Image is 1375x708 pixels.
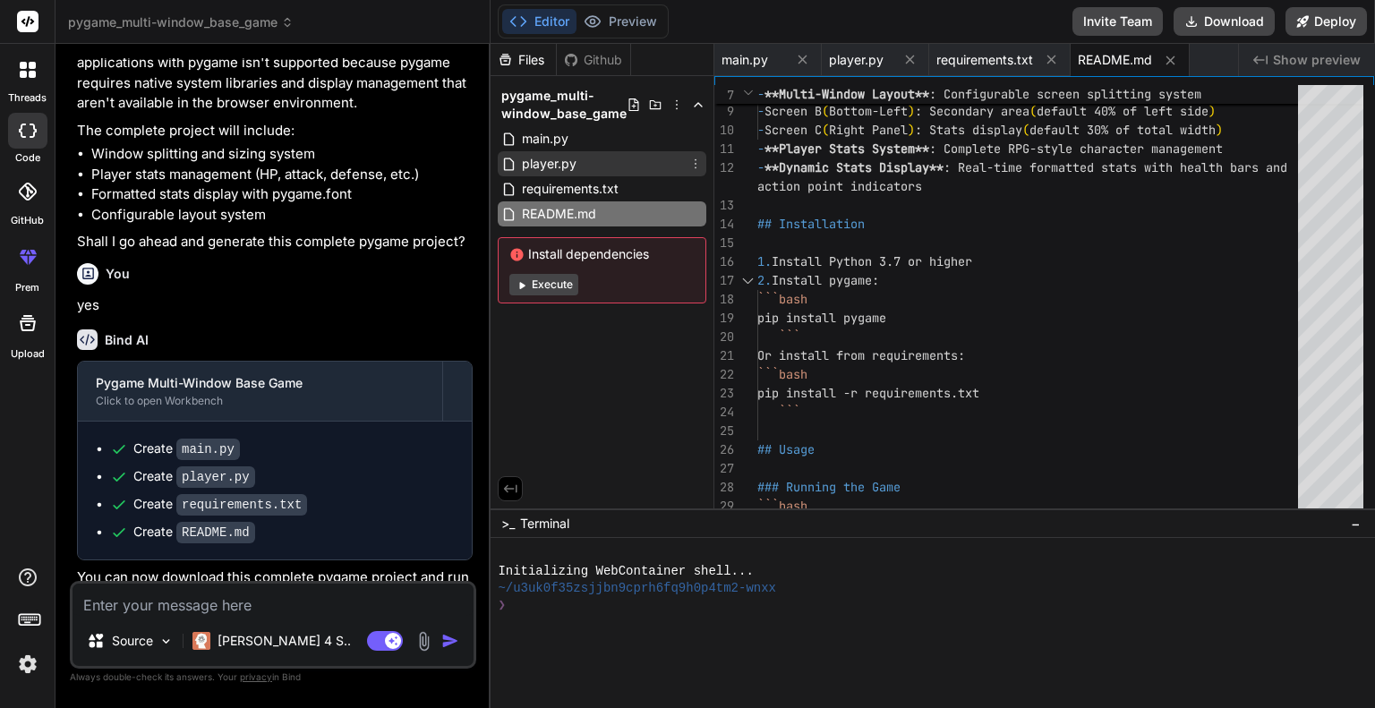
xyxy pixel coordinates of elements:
code: player.py [176,466,255,488]
h6: You [106,265,130,283]
label: GitHub [11,213,44,228]
li: Formatted stats display with pygame.font [91,184,473,205]
div: 25 [714,422,734,440]
div: 12 [714,158,734,177]
span: player.py [829,51,884,69]
button: Preview [576,9,664,34]
span: ``` [779,328,800,345]
span: Screen B [764,103,822,119]
span: pygame_multi-window_base_game [501,87,627,123]
span: Install pygame: [772,272,879,288]
img: Claude 4 Sonnet [192,632,210,650]
span: **Dynamic Stats Display** [764,159,944,175]
div: Create [133,439,240,458]
div: 26 [714,440,734,459]
h6: Bind AI [105,331,149,349]
div: 10 [714,121,734,140]
span: ```bash [757,366,807,382]
div: 21 [714,346,734,365]
span: : Complete RPG-style character management [929,141,1223,157]
p: yes [77,295,473,316]
span: requirements.txt [520,178,620,200]
p: You can now download this complete pygame project and run it in your local Python environment. Th... [77,567,473,688]
span: ## Usage [757,441,815,457]
label: prem [15,280,39,295]
div: 28 [714,478,734,497]
span: Right Panel [829,122,908,138]
span: pip install pygame [757,310,886,326]
div: Github [557,51,630,69]
span: 7 [714,86,734,105]
span: - [757,103,764,119]
span: ```bash [757,498,807,514]
span: - [757,86,764,102]
span: >_ [501,515,515,533]
img: attachment [414,631,434,652]
span: ## Installation [757,216,865,232]
div: 14 [714,215,734,234]
div: 22 [714,365,734,384]
p: Always double-check its answers. Your in Bind [70,669,476,686]
span: - [757,122,764,138]
span: - [757,141,764,157]
label: code [15,150,40,166]
div: Click to open Workbench [96,394,424,408]
div: 16 [714,252,734,271]
div: 29 [714,497,734,516]
label: Upload [11,346,45,362]
span: action point indicators [757,178,922,194]
span: ( [822,103,829,119]
span: ) [908,103,915,119]
span: main.py [722,51,768,69]
div: 17 [714,271,734,290]
p: [PERSON_NAME] 4 S.. [218,632,351,650]
span: ( [822,122,829,138]
div: Click to collapse the range. [736,271,759,290]
span: pygame_multi-window_base_game [68,13,294,31]
span: requirements.txt [936,51,1033,69]
code: main.py [176,439,240,460]
div: 11 [714,140,734,158]
button: Execute [509,274,578,295]
span: 1. [757,253,772,269]
img: settings [13,649,43,679]
button: Pygame Multi-Window Base GameClick to open Workbench [78,362,442,421]
span: ❯ [498,597,507,614]
p: : In the current IDE Web Environment, running Python applications with pygame isn't supported bec... [77,33,473,114]
span: ( [1022,122,1029,138]
button: Editor [502,9,576,34]
span: ( [1029,103,1037,119]
span: Terminal [520,515,569,533]
span: ) [1208,103,1216,119]
span: **Player Stats System** [764,141,929,157]
p: Shall I go ahead and generate this complete pygame project? [77,232,473,252]
button: Invite Team [1072,7,1163,36]
span: **Multi-Window Layout** [764,86,929,102]
span: : Real-time formatted stats with health bars and [944,159,1287,175]
span: 2. [757,272,772,288]
div: Files [491,51,556,69]
span: README.md [1078,51,1152,69]
span: main.py [520,128,570,149]
span: Screen C [764,122,822,138]
li: Window splitting and sizing system [91,144,473,165]
div: 9 [714,102,734,121]
li: Configurable layout system [91,205,473,226]
span: ``` [779,404,800,420]
div: 24 [714,403,734,422]
span: Initializing WebContainer shell... [498,563,753,580]
p: The complete project will include: [77,121,473,141]
button: − [1347,509,1364,538]
code: README.md [176,522,255,543]
span: - [757,159,764,175]
img: Pick Models [158,634,174,649]
span: Install Python 3.7 or higher [772,253,972,269]
span: : Secondary area [915,103,1029,119]
div: 27 [714,459,734,478]
li: Player stats management (HP, attack, defense, etc.) [91,165,473,185]
div: Pygame Multi-Window Base Game [96,374,424,392]
img: icon [441,632,459,650]
span: Bottom-Left [829,103,908,119]
span: ) [1216,122,1223,138]
span: : Configurable screen splitting system [929,86,1201,102]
